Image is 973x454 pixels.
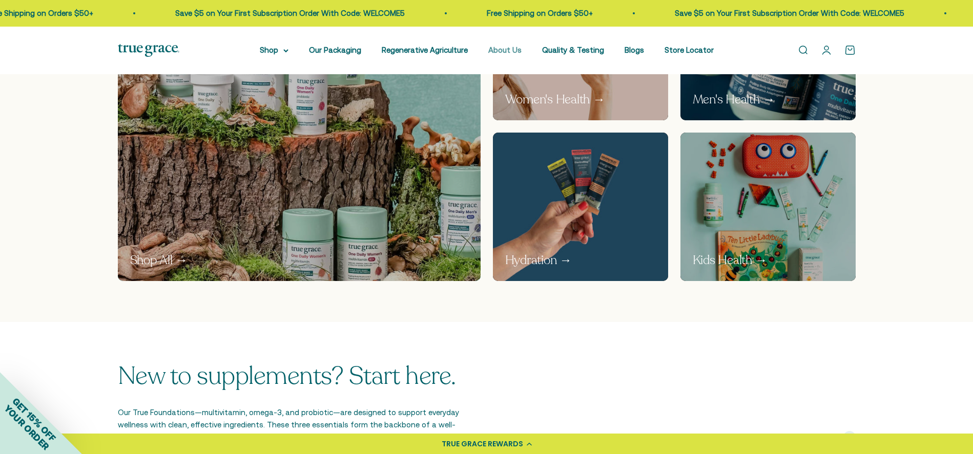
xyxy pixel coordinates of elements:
[505,252,572,269] p: Hydration →
[118,359,456,393] split-lines: New to supplements? Start here.
[487,9,593,17] a: Free Shipping on Orders $50+
[442,439,523,449] div: TRUE GRACE REWARDS
[309,46,361,54] a: Our Packaging
[175,7,405,19] p: Save $5 on Your First Subscription Order With Code: WELCOME5
[675,7,904,19] p: Save $5 on Your First Subscription Order With Code: WELCOME5
[680,133,856,281] img: Collection of children's products including a red monster-shaped container, toys, and health prod...
[625,46,644,54] a: Blogs
[130,252,188,269] p: Shop All →
[665,46,714,54] a: Store Locator
[505,91,605,109] p: Women's Health →
[693,252,768,269] p: Kids Health →
[118,406,477,443] p: Our True Foundations—multivitamin, omega-3, and probiotic—are designed to support everyday wellne...
[811,431,837,443] span: View All
[542,46,604,54] a: Quality & Testing
[811,431,856,443] a: View All
[10,396,58,443] span: GET 15% OFF
[382,46,468,54] a: Regenerative Agriculture
[488,46,522,54] a: About Us
[260,44,288,56] summary: Shop
[693,91,775,109] p: Men's Health →
[2,403,51,452] span: YOUR ORDER
[493,133,668,281] img: Hand holding three small packages of electrolyte powder of different flavors against a blue backg...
